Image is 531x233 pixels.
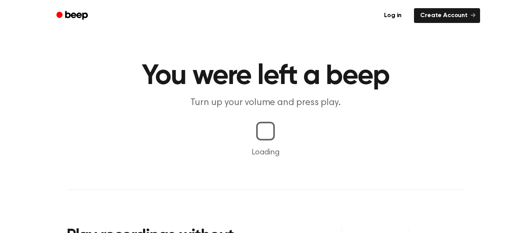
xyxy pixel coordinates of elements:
[376,7,409,25] a: Log in
[9,147,522,158] p: Loading
[116,96,415,109] p: Turn up your volume and press play.
[51,8,95,23] a: Beep
[66,62,465,90] h1: You were left a beep
[414,8,480,23] a: Create Account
